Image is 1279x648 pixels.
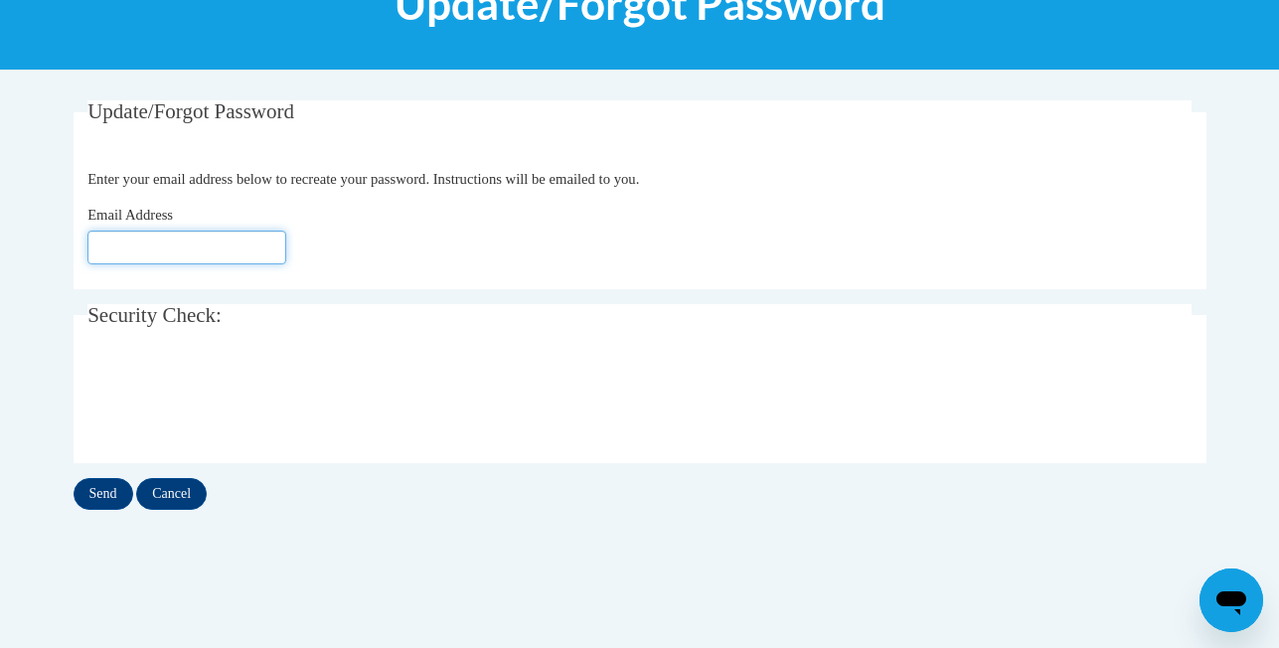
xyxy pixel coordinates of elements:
span: Email Address [87,207,173,223]
span: Security Check: [87,303,222,327]
iframe: reCAPTCHA [87,361,390,438]
input: Cancel [136,478,207,510]
iframe: Button to launch messaging window [1199,568,1263,632]
input: Send [74,478,133,510]
span: Update/Forgot Password [87,99,294,123]
input: Email [87,231,286,264]
span: Enter your email address below to recreate your password. Instructions will be emailed to you. [87,171,639,187]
